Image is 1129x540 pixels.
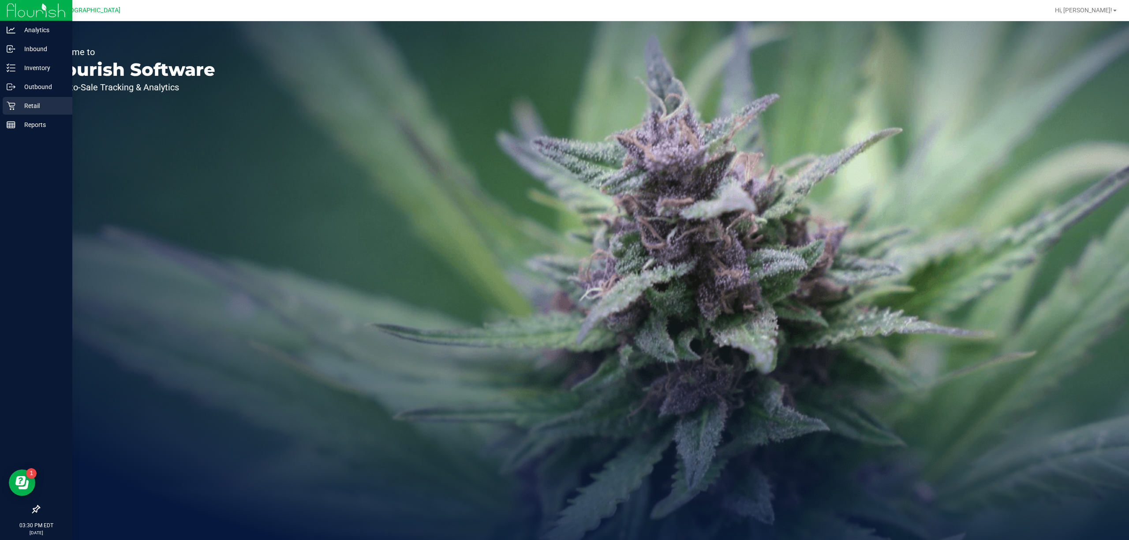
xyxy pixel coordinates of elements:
inline-svg: Retail [7,101,15,110]
inline-svg: Analytics [7,26,15,34]
p: Welcome to [48,48,215,56]
p: Reports [15,119,68,130]
p: Analytics [15,25,68,35]
inline-svg: Inventory [7,63,15,72]
inline-svg: Outbound [7,82,15,91]
p: Retail [15,101,68,111]
iframe: Resource center unread badge [26,468,37,479]
span: Hi, [PERSON_NAME]! [1055,7,1112,14]
p: [DATE] [4,529,68,536]
p: Inventory [15,63,68,73]
p: Outbound [15,82,68,92]
inline-svg: Inbound [7,45,15,53]
p: Seed-to-Sale Tracking & Analytics [48,83,215,92]
inline-svg: Reports [7,120,15,129]
p: Inbound [15,44,68,54]
span: [GEOGRAPHIC_DATA] [60,7,120,14]
p: Flourish Software [48,61,215,78]
p: 03:30 PM EDT [4,521,68,529]
iframe: Resource center [9,469,35,496]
